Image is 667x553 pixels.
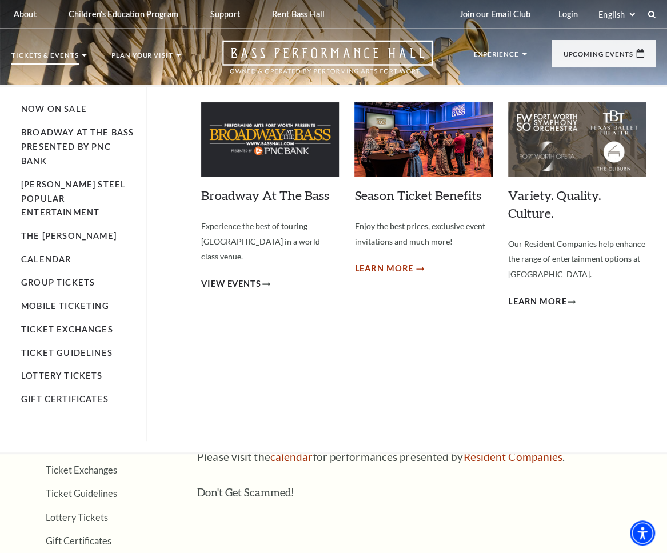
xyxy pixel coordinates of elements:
a: Mobile Ticketing [21,301,109,311]
a: Resident Companies [463,450,562,463]
img: Season Ticket Benefits [354,102,492,177]
a: Now On Sale [21,104,87,114]
p: Children's Education Program [69,9,178,19]
a: Ticket Exchanges [21,324,113,334]
a: Group Tickets [21,278,95,287]
a: Gift Certificates [21,394,109,404]
p: Our Resident Companies help enhance the range of entertainment options at [GEOGRAPHIC_DATA]. [508,237,646,282]
a: Ticket Guidelines [46,488,117,499]
a: Season Ticket Benefits [354,187,481,203]
a: Learn More Variety. Quality. Culture. [508,295,576,309]
p: Support [210,9,240,19]
p: Plan Your Visit [111,52,173,65]
a: Broadway At The Bass presented by PNC Bank [21,127,134,166]
a: Variety. Quality. Culture. [508,187,601,221]
img: Broadway At The Bass [201,102,339,177]
div: Accessibility Menu [630,520,655,546]
p: About [14,9,37,19]
select: Select: [596,9,637,20]
a: Broadway At The Bass [201,187,329,203]
a: calendar [270,450,313,463]
a: Gift Certificates [46,535,111,546]
a: View Events [201,277,270,291]
p: Tickets & Events [11,52,79,65]
p: Rent Bass Hall [272,9,325,19]
span: View Events [201,277,261,291]
a: Calendar [21,254,71,264]
a: Learn More Season Ticket Benefits [354,262,422,276]
a: The [PERSON_NAME] [21,231,117,241]
h3: Don't Get Scammed! [197,483,569,502]
p: Experience [474,51,519,63]
img: Variety. Quality. Culture. [508,102,646,177]
a: Ticket Exchanges [46,464,117,475]
p: Enjoy the best prices, exclusive event invitations and much more! [354,219,492,249]
a: Lottery Tickets [21,371,103,380]
a: Lottery Tickets [46,512,108,523]
span: Learn More [354,262,413,276]
p: Upcoming Events [563,51,633,63]
a: [PERSON_NAME] Steel Popular Entertainment [21,179,126,218]
p: Experience the best of touring [GEOGRAPHIC_DATA] in a world-class venue. [201,219,339,265]
span: Learn More [508,295,567,309]
a: Ticket Guidelines [21,348,113,358]
a: Open this option [181,40,474,85]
